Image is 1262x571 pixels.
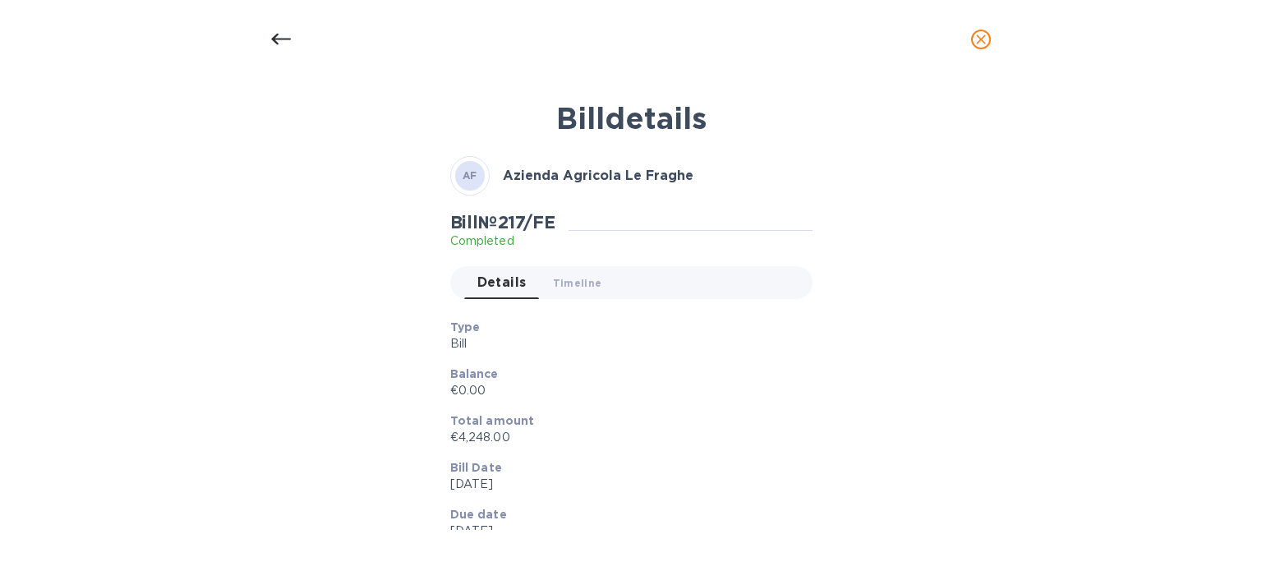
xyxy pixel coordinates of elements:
[961,20,1001,59] button: close
[450,508,507,521] b: Due date
[450,382,799,399] p: €0.00
[450,367,499,380] b: Balance
[553,274,602,292] span: Timeline
[450,414,535,427] b: Total amount
[450,233,555,250] p: Completed
[450,461,502,474] b: Bill Date
[450,476,799,493] p: [DATE]
[450,212,555,233] h2: Bill № 217/FE
[463,169,477,182] b: AF
[450,320,481,334] b: Type
[450,429,799,446] p: €4,248.00
[556,100,707,136] b: Bill details
[450,335,799,352] p: Bill
[477,271,527,294] span: Details
[503,168,693,183] b: Azienda Agricola Le Fraghe
[450,523,799,540] p: [DATE]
